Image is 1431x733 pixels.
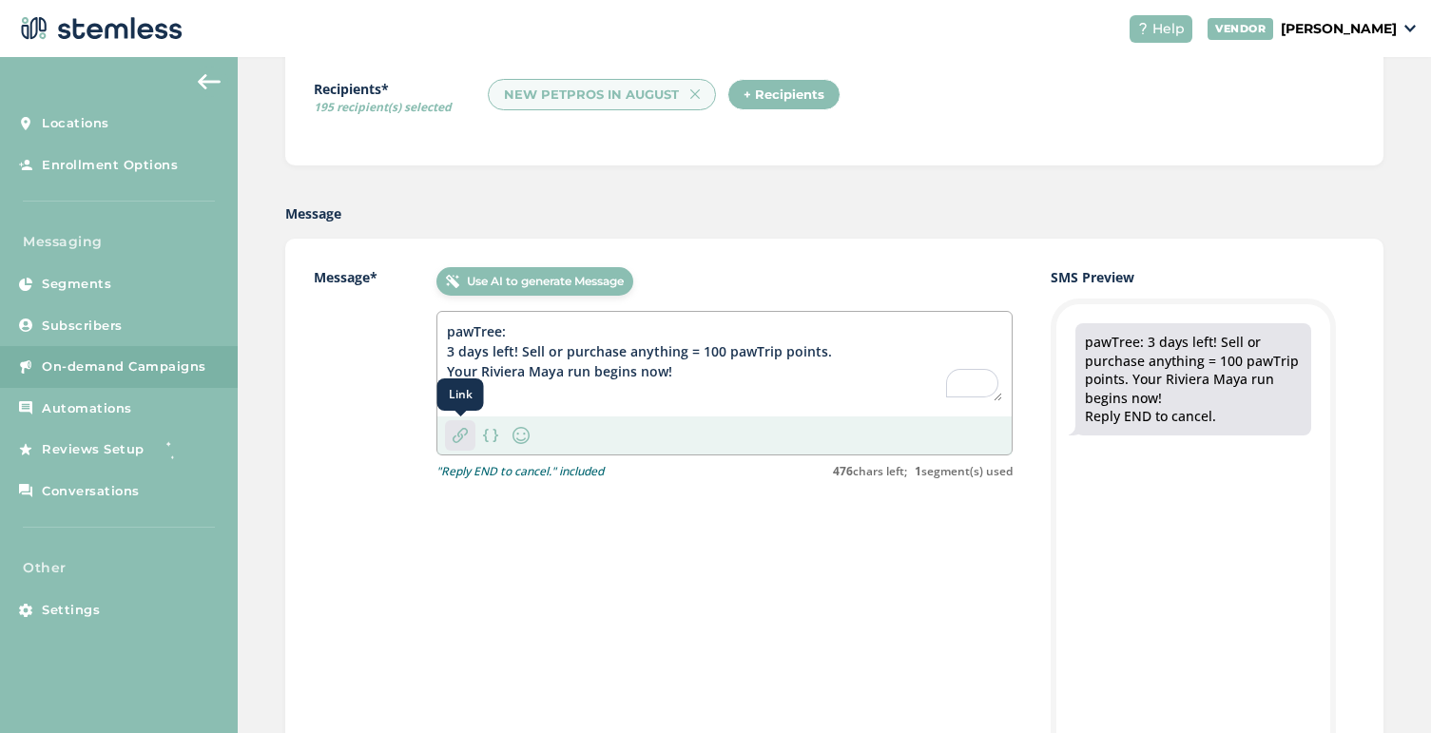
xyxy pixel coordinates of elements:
[159,431,197,469] img: glitter-stars-b7820f95.gif
[447,321,1002,401] textarea: To enrich screen reader interactions, please activate Accessibility in Grammarly extension settings
[198,74,221,89] img: icon-arrow-back-accent-c549486e.svg
[42,156,178,175] span: Enrollment Options
[727,79,841,111] div: + Recipients
[42,601,100,620] span: Settings
[690,89,700,99] img: icon-x-62e4b235.svg
[42,357,206,376] span: On-demand Campaigns
[1152,19,1185,39] span: Help
[915,463,921,479] strong: 1
[314,99,487,116] span: 195 recipient(s) selected
[436,463,604,480] p: "Reply END to cancel." included
[833,463,853,479] strong: 476
[42,275,111,294] span: Segments
[42,114,109,133] span: Locations
[42,482,140,501] span: Conversations
[483,429,498,442] img: icon-brackets-fa390dc5.svg
[833,463,907,480] label: chars left;
[285,203,341,223] label: Message
[915,463,1013,480] label: segment(s) used
[42,317,123,336] span: Subscribers
[42,399,132,418] span: Automations
[42,440,145,459] span: Reviews Setup
[1208,18,1273,40] div: VENDOR
[1085,333,1302,426] div: pawTree: 3 days left! Sell or purchase anything = 100 pawTrip points. Your Riviera Maya run begin...
[436,267,633,296] button: Use AI to generate Message
[15,10,183,48] img: logo-dark-0685b13c.svg
[453,428,468,443] img: icon-link-1edcda58.svg
[1281,19,1397,39] p: [PERSON_NAME]
[314,79,487,123] label: Recipients*
[437,378,484,411] div: Link
[1137,23,1149,34] img: icon-help-white-03924b79.svg
[467,273,624,290] span: Use AI to generate Message
[1336,642,1431,733] iframe: Chat Widget
[510,424,532,447] img: icon-smiley-d6edb5a7.svg
[314,267,398,480] label: Message*
[1404,25,1416,32] img: icon_down-arrow-small-66adaf34.svg
[488,79,716,111] div: NEW PETPROS IN AUGUST
[1051,267,1355,287] label: SMS Preview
